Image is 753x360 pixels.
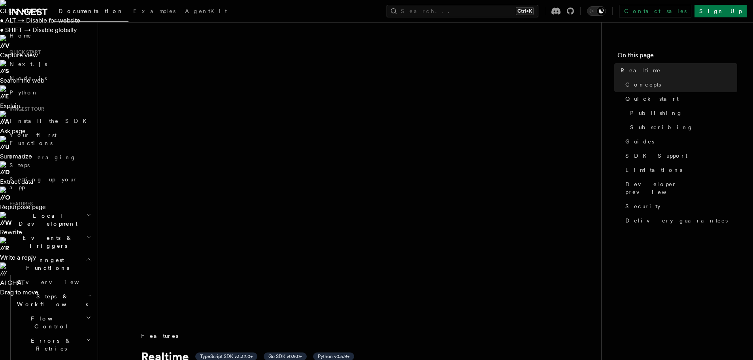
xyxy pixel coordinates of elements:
[268,353,302,360] span: Go SDK v0.9.0+
[318,353,349,360] span: Python v0.5.9+
[141,332,178,340] span: Features
[14,289,93,311] button: Steps & Workflows
[200,353,253,360] span: TypeScript SDK v3.32.0+
[14,311,93,334] button: Flow Control
[14,292,88,308] span: Steps & Workflows
[14,334,93,356] button: Errors & Retries
[14,337,86,352] span: Errors & Retries
[14,315,86,330] span: Flow Control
